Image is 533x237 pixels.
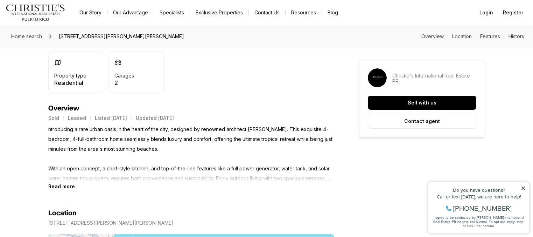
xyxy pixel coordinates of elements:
[7,16,101,21] div: Do you have questions?
[368,96,476,110] button: Sell with us
[249,8,285,18] button: Contact Us
[322,8,344,18] a: Blog
[190,8,248,18] a: Exclusive Properties
[479,10,493,15] span: Login
[74,8,107,18] a: Our Story
[48,183,75,189] button: Read more
[368,114,476,129] button: Contact agent
[48,220,174,226] p: [STREET_ADDRESS][PERSON_NAME][PERSON_NAME]
[452,33,472,39] a: Skip to: Location
[154,8,190,18] a: Specialists
[48,124,334,183] p: ntroducing a rare urban oasis in the heart of the city, designed by renowned architect [PERSON_NA...
[114,80,134,86] p: 2
[499,6,527,20] button: Register
[48,115,59,121] p: Sold
[54,80,86,86] p: Residential
[6,4,65,21] img: logo
[136,115,174,121] p: Updated [DATE]
[480,33,500,39] a: Skip to: Features
[68,115,86,121] p: Leased
[114,73,134,79] p: Garages
[11,33,42,39] span: Home search
[48,209,77,217] h4: Location
[503,10,523,15] span: Register
[48,104,334,113] h4: Overview
[95,115,127,121] p: Listed [DATE]
[9,43,100,56] span: I agree to be contacted by [PERSON_NAME] International Real Estate PR via text, call & email. To ...
[8,31,45,42] a: Home search
[509,33,525,39] a: Skip to: History
[421,33,444,39] a: Skip to: Overview
[107,8,154,18] a: Our Advantage
[404,118,440,124] p: Contact agent
[56,31,187,42] span: [STREET_ADDRESS][PERSON_NAME][PERSON_NAME]
[286,8,322,18] a: Resources
[475,6,497,20] button: Login
[408,100,436,106] p: Sell with us
[7,22,101,27] div: Call or text [DATE], we are here to help!
[29,33,87,40] span: [PHONE_NUMBER]
[54,73,86,79] p: Property type
[392,73,476,84] p: Christie's International Real Estate PR
[421,34,525,39] nav: Page section menu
